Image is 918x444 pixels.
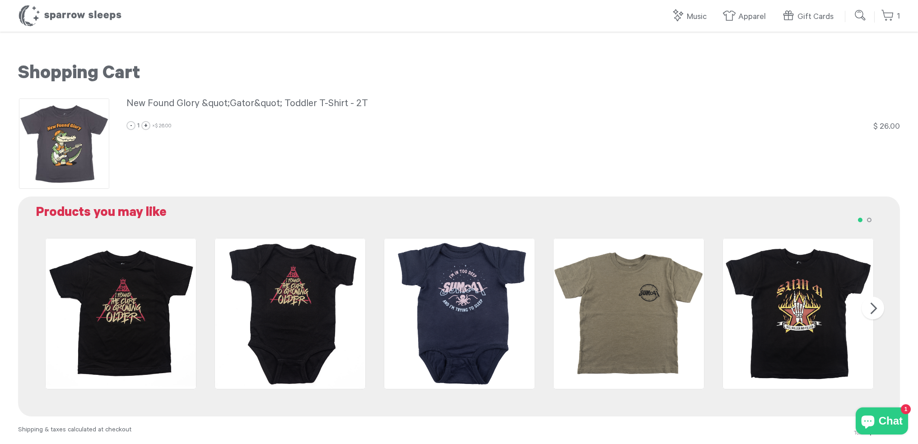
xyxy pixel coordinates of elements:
[214,238,366,389] img: fob-onesie_grande.png
[18,5,122,27] h1: Sparrow Sleeps
[881,7,900,26] a: 1
[864,215,873,224] button: 2 of 2
[18,64,900,86] h1: Shopping Cart
[45,238,196,389] img: fob-tee_grande.png
[18,425,459,435] div: Shipping & taxes calculated at checkout
[126,121,135,130] a: -
[155,124,172,130] span: $ 26.00
[722,238,874,389] img: Sum41-AllKillerNoFillerToddlerT-shirt_grande.png
[862,297,884,319] button: Next
[553,238,704,389] img: Sum41-WaitMyTurnToddlerT-shirt_Front_grande.png
[126,99,368,110] span: New Found Glory &quot;Gator&quot; Toddler T-Shirt - 2T
[873,121,900,134] div: $ 26.00
[868,427,900,438] span: $ 26.00
[126,97,900,112] a: New Found Glory &quot;Gator&quot; Toddler T-Shirt - 2T
[782,7,838,27] a: Gift Cards
[36,206,891,222] h2: Products you may like
[137,123,140,130] span: 1
[152,124,172,130] span: ×
[852,6,870,24] input: Submit
[853,407,911,437] inbox-online-store-chat: Shopify online store chat
[384,238,535,389] img: Sum41-InTooDeepOnesie_grande.png
[141,121,150,130] a: +
[722,7,770,27] a: Apparel
[855,215,864,224] button: 1 of 2
[671,7,711,27] a: Music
